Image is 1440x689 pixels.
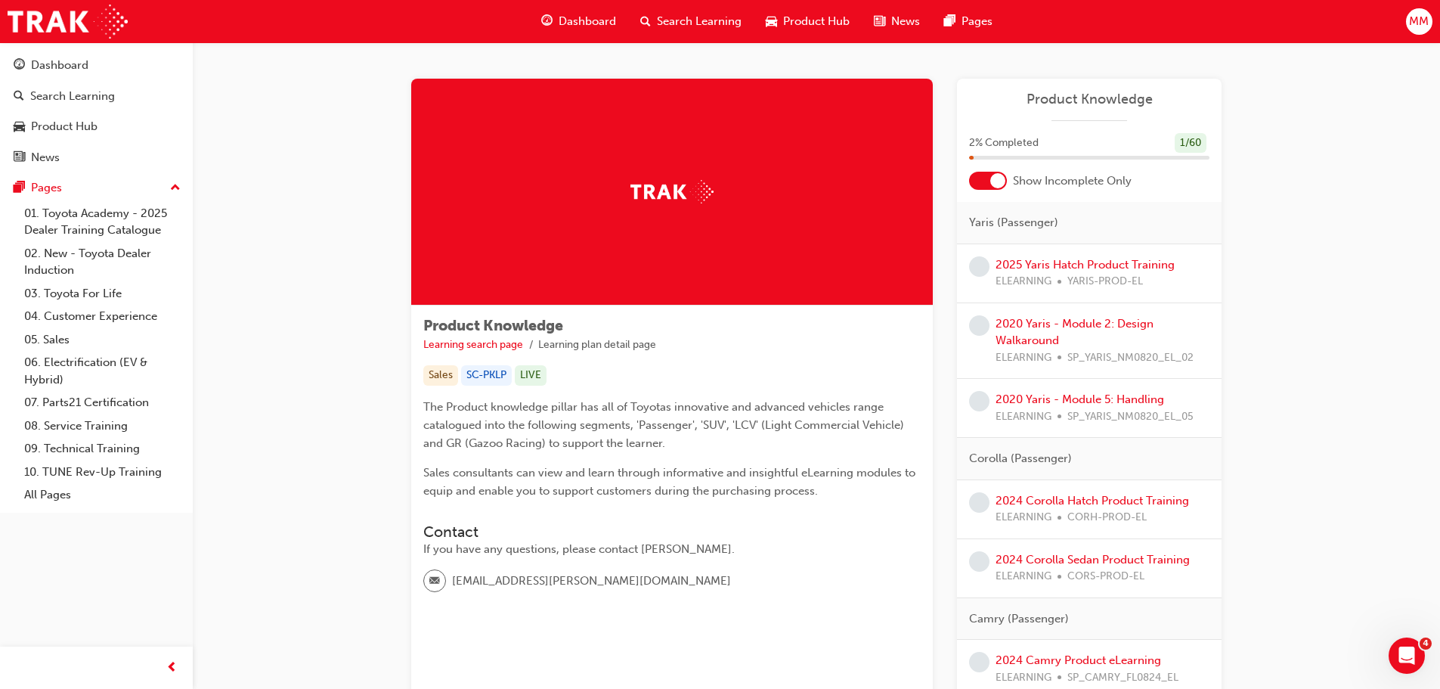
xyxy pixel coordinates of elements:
[31,118,98,135] div: Product Hub
[996,273,1051,290] span: ELEARNING
[6,144,187,172] a: News
[944,12,955,31] span: pages-icon
[423,523,921,541] h3: Contact
[6,174,187,202] button: Pages
[1420,638,1432,650] span: 4
[1013,172,1132,190] span: Show Incomplete Only
[996,509,1051,526] span: ELEARNING
[18,461,187,484] a: 10. TUNE Rev-Up Training
[996,393,1164,406] a: 2020 Yaris - Module 5: Handling
[996,568,1051,585] span: ELEARNING
[891,13,920,30] span: News
[630,180,714,203] img: Trak
[969,551,989,572] span: learningRecordVerb_NONE-icon
[996,408,1051,426] span: ELEARNING
[969,450,1072,467] span: Corolla (Passenger)
[18,202,187,242] a: 01. Toyota Academy - 2025 Dealer Training Catalogue
[31,57,88,74] div: Dashboard
[515,365,547,386] div: LIVE
[969,214,1058,231] span: Yaris (Passenger)
[969,135,1039,152] span: 2 % Completed
[31,179,62,197] div: Pages
[640,12,651,31] span: search-icon
[18,483,187,507] a: All Pages
[874,12,885,31] span: news-icon
[6,48,187,174] button: DashboardSearch LearningProduct HubNews
[996,349,1051,367] span: ELEARNING
[170,178,181,198] span: up-icon
[423,400,907,450] span: The Product knowledge pillar has all of Toyotas innovative and advanced vehicles range catalogued...
[1406,8,1432,35] button: MM
[541,12,553,31] span: guage-icon
[969,492,989,513] span: learningRecordVerb_NONE-icon
[1067,669,1178,687] span: SP_CAMRY_FL0824_EL
[766,12,777,31] span: car-icon
[754,6,862,37] a: car-iconProduct Hub
[423,317,563,334] span: Product Knowledge
[429,572,440,591] span: email-icon
[18,351,187,391] a: 06. Electrification (EV & Hybrid)
[31,149,60,166] div: News
[932,6,1005,37] a: pages-iconPages
[996,317,1154,348] a: 2020 Yaris - Module 2: Design Walkaround
[14,151,25,165] span: news-icon
[1409,13,1429,30] span: MM
[529,6,628,37] a: guage-iconDashboard
[18,391,187,414] a: 07. Parts21 Certification
[1067,273,1143,290] span: YARIS-PROD-EL
[969,391,989,411] span: learningRecordVerb_NONE-icon
[6,113,187,141] a: Product Hub
[18,242,187,282] a: 02. New - Toyota Dealer Induction
[6,82,187,110] a: Search Learning
[862,6,932,37] a: news-iconNews
[628,6,754,37] a: search-iconSearch Learning
[14,120,25,134] span: car-icon
[962,13,993,30] span: Pages
[18,414,187,438] a: 08. Service Training
[996,669,1051,687] span: ELEARNING
[1389,638,1425,674] iframe: Intercom live chat
[783,13,850,30] span: Product Hub
[1067,349,1194,367] span: SP_YARIS_NM0820_EL_02
[969,610,1069,628] span: Camry (Passenger)
[423,338,523,351] a: Learning search page
[969,256,989,277] span: learningRecordVerb_NONE-icon
[969,315,989,336] span: learningRecordVerb_NONE-icon
[1175,133,1206,154] div: 1 / 60
[166,659,178,678] span: prev-icon
[1067,509,1147,526] span: CORH-PROD-EL
[559,13,616,30] span: Dashboard
[996,653,1161,667] a: 2024 Camry Product eLearning
[18,328,187,352] a: 05. Sales
[1067,568,1144,585] span: CORS-PROD-EL
[996,494,1189,507] a: 2024 Corolla Hatch Product Training
[538,337,656,354] li: Learning plan detail page
[30,88,115,105] div: Search Learning
[14,182,25,195] span: pages-icon
[423,466,918,498] span: Sales consultants can view and learn through informative and insightful eLearning modules to equi...
[18,282,187,306] a: 03. Toyota For Life
[996,553,1190,566] a: 2024 Corolla Sedan Product Training
[461,365,512,386] div: SC-PKLP
[452,573,731,590] span: [EMAIL_ADDRESS][PERSON_NAME][DOMAIN_NAME]
[18,437,187,461] a: 09. Technical Training
[14,59,25,73] span: guage-icon
[6,51,187,79] a: Dashboard
[14,90,24,104] span: search-icon
[996,258,1175,272] a: 2025 Yaris Hatch Product Training
[969,652,989,672] span: learningRecordVerb_NONE-icon
[423,365,458,386] div: Sales
[1067,408,1194,426] span: SP_YARIS_NM0820_EL_05
[657,13,742,30] span: Search Learning
[18,305,187,328] a: 04. Customer Experience
[8,5,128,39] img: Trak
[969,91,1209,108] a: Product Knowledge
[423,541,921,558] div: If you have any questions, please contact [PERSON_NAME].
